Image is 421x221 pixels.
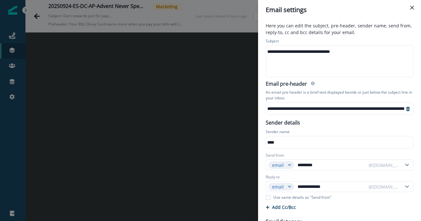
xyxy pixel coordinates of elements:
[405,106,410,111] svg: remove-preheader
[266,88,413,102] p: An email pre-header is a brief text displayed beside or just below the subject line in your inbox.
[262,22,417,37] p: Here you can edit the subject, pre-header, sender name, send from, reply-to, cc and bcc details f...
[266,38,279,45] p: Subject
[273,195,332,200] p: Use same details as "Send from"
[262,118,304,126] p: Sender details
[266,204,296,210] button: Add Cc/Bcc
[272,183,285,190] div: email
[368,162,399,168] div: @[DOMAIN_NAME]
[407,3,417,13] button: Close
[266,5,413,15] div: Email settings
[266,174,280,180] label: Reply to
[272,162,285,168] div: email
[368,183,399,190] div: @[DOMAIN_NAME]
[266,81,307,88] h2: Email pre-header
[266,129,290,136] p: Sender name
[266,153,284,158] label: Send from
